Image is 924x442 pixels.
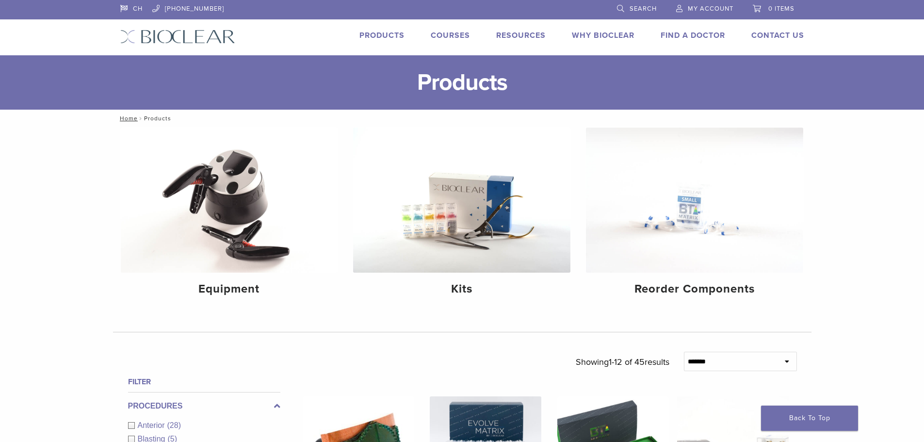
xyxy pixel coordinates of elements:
[138,421,167,429] span: Anterior
[129,280,330,298] h4: Equipment
[353,128,570,273] img: Kits
[431,31,470,40] a: Courses
[768,5,794,13] span: 0 items
[661,31,725,40] a: Find A Doctor
[576,352,669,372] p: Showing results
[128,400,280,412] label: Procedures
[761,406,858,431] a: Back To Top
[751,31,804,40] a: Contact Us
[586,128,803,304] a: Reorder Components
[121,128,338,304] a: Equipment
[688,5,733,13] span: My Account
[586,128,803,273] img: Reorder Components
[167,421,181,429] span: (28)
[128,376,280,388] h4: Filter
[572,31,634,40] a: Why Bioclear
[120,30,235,44] img: Bioclear
[630,5,657,13] span: Search
[353,128,570,304] a: Kits
[609,357,645,367] span: 1-12 of 45
[113,110,811,127] nav: Products
[117,115,138,122] a: Home
[121,128,338,273] img: Equipment
[361,280,563,298] h4: Kits
[496,31,546,40] a: Resources
[594,280,795,298] h4: Reorder Components
[138,116,144,121] span: /
[359,31,405,40] a: Products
